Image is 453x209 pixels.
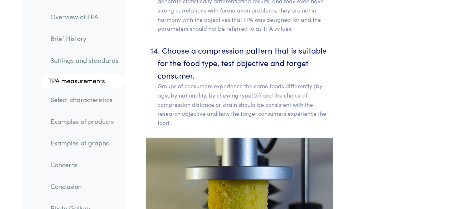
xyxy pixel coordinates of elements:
[45,178,124,195] a: Conclusion
[45,156,124,173] a: Concerns
[45,9,124,25] a: Overview of TPA
[45,135,124,151] a: Examples of graphs
[158,44,333,128] li: Choose a compression pattern that is suitable for the food type, test objective and target consumer.
[45,30,124,47] a: Brief History
[45,52,124,68] a: Settings and standards
[45,91,124,108] a: Select characteristics
[41,74,124,88] a: TPA measurements
[158,81,333,127] p: Groups of consumers experience the same foods differently (by age, by nationality, by chewing typ...
[45,113,124,130] a: Examples of products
